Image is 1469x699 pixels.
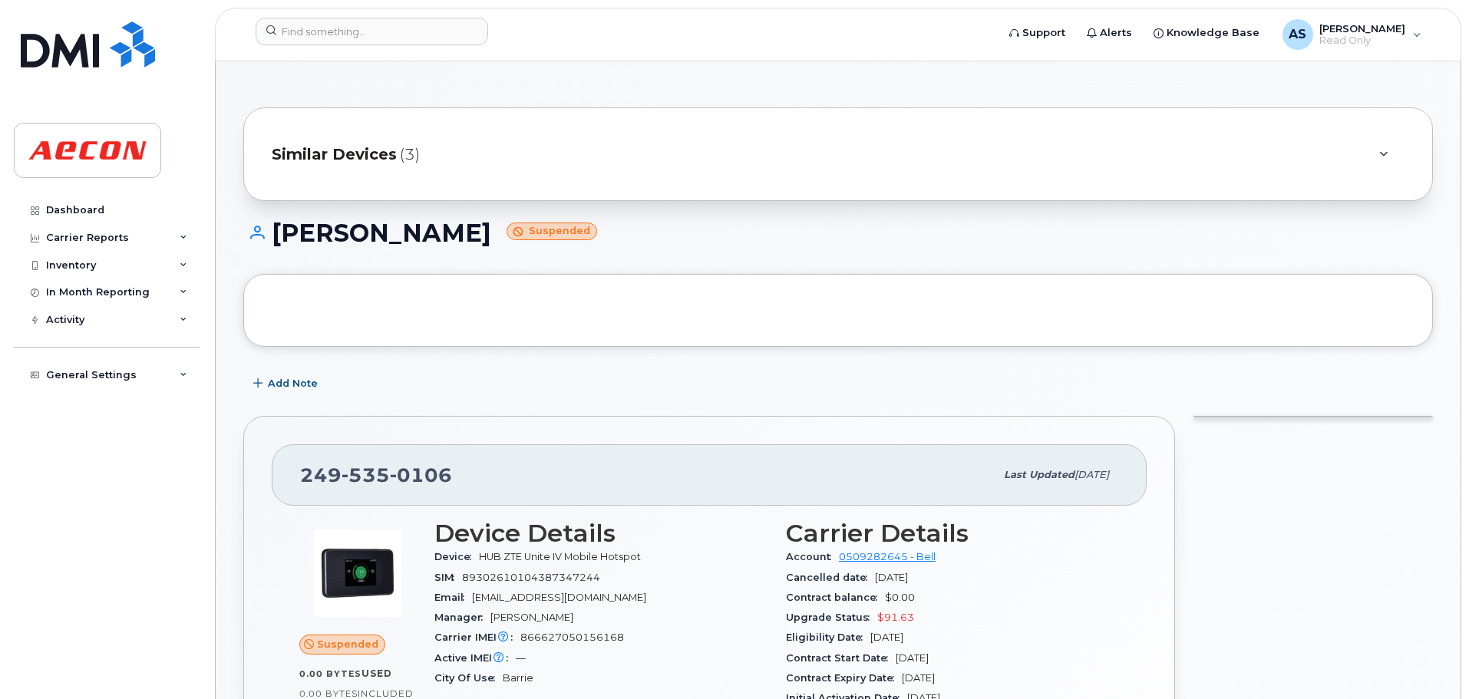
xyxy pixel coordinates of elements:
[786,519,1119,547] h3: Carrier Details
[462,572,600,583] span: 89302610104387347244
[342,463,390,486] span: 535
[507,223,597,240] small: Suspended
[479,551,641,562] span: HUB ZTE Unite IV Mobile Hotspot
[400,143,420,166] span: (3)
[877,612,914,623] span: $91.63
[520,631,624,643] span: 866627050156168
[472,592,646,603] span: [EMAIL_ADDRESS][DOMAIN_NAME]
[243,219,1433,246] h1: [PERSON_NAME]
[268,376,318,391] span: Add Note
[434,631,520,643] span: Carrier IMEI
[317,637,378,651] span: Suspended
[434,652,516,664] span: Active IMEI
[243,370,331,397] button: Add Note
[896,652,929,664] span: [DATE]
[434,592,472,603] span: Email
[434,551,479,562] span: Device
[299,688,358,699] span: 0.00 Bytes
[786,631,870,643] span: Eligibility Date
[361,668,392,679] span: used
[885,592,915,603] span: $0.00
[312,527,404,619] img: image20231002-3703462-9mpqx.jpeg
[870,631,903,643] span: [DATE]
[503,672,533,684] span: Barrie
[1075,469,1109,480] span: [DATE]
[390,463,452,486] span: 0106
[516,652,526,664] span: —
[1004,469,1075,480] span: Last updated
[902,672,935,684] span: [DATE]
[875,572,908,583] span: [DATE]
[786,592,885,603] span: Contract balance
[272,143,397,166] span: Similar Devices
[786,672,902,684] span: Contract Expiry Date
[786,612,877,623] span: Upgrade Status
[786,572,875,583] span: Cancelled date
[786,652,896,664] span: Contract Start Date
[839,551,936,562] a: 0509282645 - Bell
[300,463,452,486] span: 249
[434,572,462,583] span: SIM
[299,668,361,679] span: 0.00 Bytes
[434,519,768,547] h3: Device Details
[434,672,503,684] span: City Of Use
[434,612,490,623] span: Manager
[786,551,839,562] span: Account
[490,612,573,623] span: [PERSON_NAME]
